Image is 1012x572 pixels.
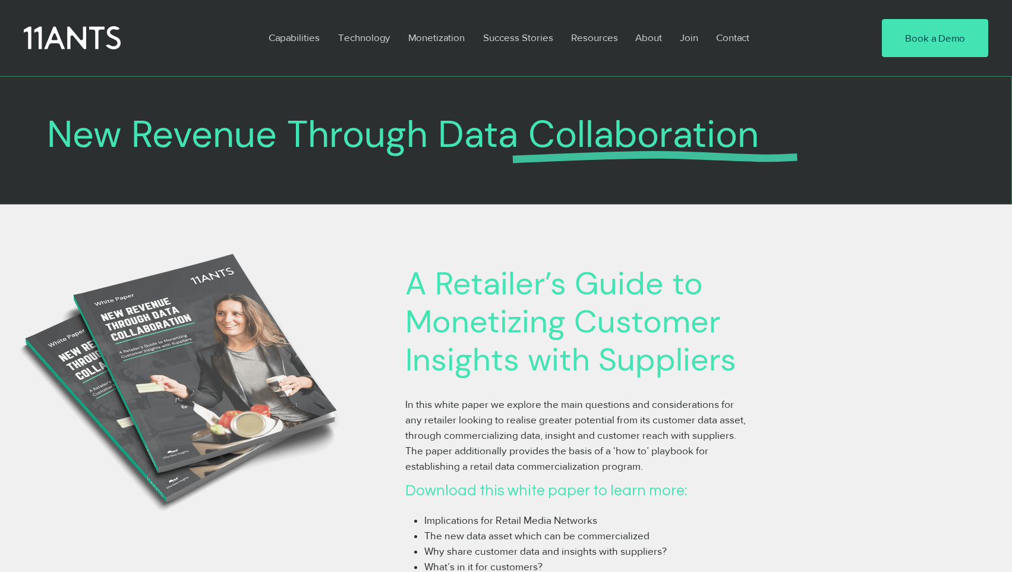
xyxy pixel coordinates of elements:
[474,24,562,51] a: Success Stories
[260,24,329,51] a: Capabilities
[332,24,396,51] p: Technology
[260,24,846,51] nav: Site
[263,24,326,51] p: Capabilities
[626,24,671,51] a: About
[424,513,710,528] p: Implications for Retail Media Networks
[477,24,559,51] p: Success Stories
[405,397,748,474] p: In this white paper we explore the main questions and considerations for any retailer looking to ...
[424,528,710,543] p: The new data asset which can be commercialized
[671,24,707,51] a: Join
[424,543,710,559] p: Why share customer data and insights with suppliers?
[905,31,965,45] span: Book a Demo
[405,483,786,498] h4: Download this white paper to learn more:
[565,24,624,51] p: Resources
[710,24,755,51] p: Contact
[674,24,704,51] p: Join
[562,24,626,51] a: Resources
[629,24,668,51] p: About
[399,24,474,51] a: Monetization
[405,265,786,379] h2: A Retailer’s Guide to Monetizing Customer Insights with Suppliers
[329,24,399,51] a: Technology
[47,112,902,156] h1: New Revenue Through Data Collaboration
[402,24,471,51] p: Monetization
[882,19,988,57] a: Book a Demo
[707,24,759,51] a: Contact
